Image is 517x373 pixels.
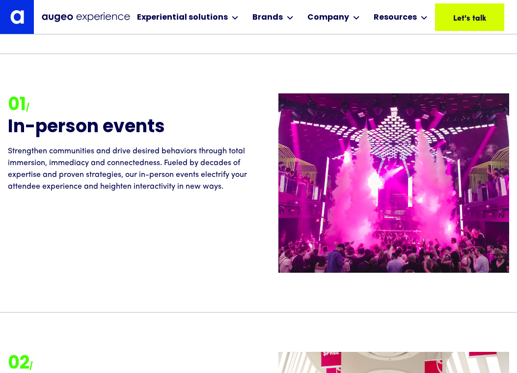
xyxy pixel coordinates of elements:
div: Experiential solutions [137,12,228,24]
strong: / [26,105,29,112]
img: Augeo Experience business unit full logo in midnight blue. [42,12,130,22]
img: Augeo's "a" monogram decorative logo in white. [10,10,24,24]
h2: In-person events [8,118,259,138]
strong: 01 [8,97,26,115]
a: Let's talk [435,3,504,31]
p: Strengthen communities and drive desired behaviors through total immersion, immediacy and connect... [8,145,259,193]
strong: 02 [8,355,29,373]
div: Brands [252,12,283,24]
div: Resources [374,12,417,24]
strong: / [29,363,33,371]
div: Company [307,12,349,24]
